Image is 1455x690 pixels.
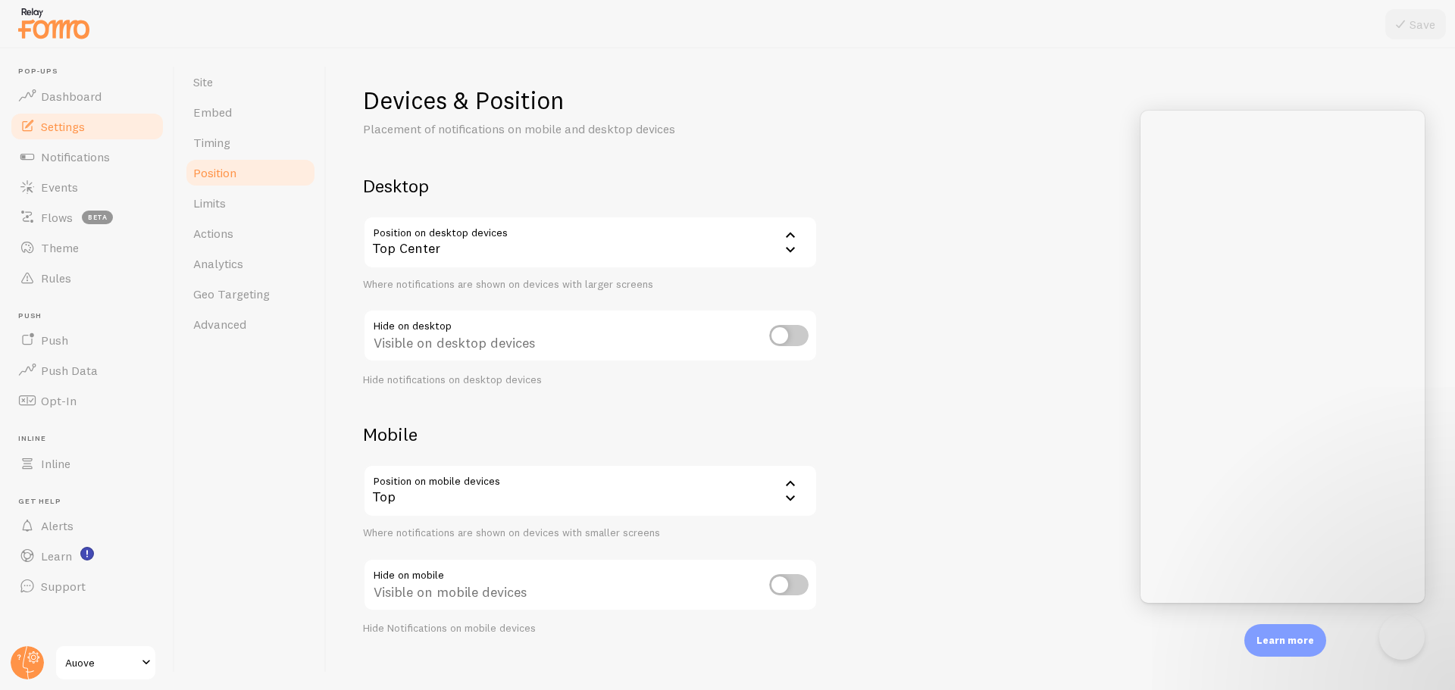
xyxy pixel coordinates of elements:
a: Auove [55,645,157,681]
span: Opt-In [41,393,77,408]
span: Rules [41,270,71,286]
a: Dashboard [9,81,165,111]
span: Theme [41,240,79,255]
a: Learn [9,541,165,571]
span: Dashboard [41,89,102,104]
a: Events [9,172,165,202]
div: Visible on desktop devices [363,309,818,364]
div: Hide Notifications on mobile devices [363,622,818,635]
a: Inline [9,448,165,479]
a: Position [184,158,317,188]
span: Notifications [41,149,110,164]
span: Inline [41,456,70,471]
span: Embed [193,105,232,120]
a: Push Data [9,355,165,386]
a: Embed [184,97,317,127]
a: Flows beta [9,202,165,233]
a: Analytics [184,248,317,279]
h2: Desktop [363,174,818,198]
span: Analytics [193,256,243,271]
span: Inline [18,434,165,444]
span: Support [41,579,86,594]
span: Flows [41,210,73,225]
a: Notifications [9,142,165,172]
a: Opt-In [9,386,165,416]
a: Limits [184,188,317,218]
iframe: Help Scout Beacon - Live Chat, Contact Form, and Knowledge Base [1141,111,1425,603]
span: Auove [65,654,137,672]
span: Push [18,311,165,321]
a: Actions [184,218,317,248]
span: Advanced [193,317,246,332]
iframe: Help Scout Beacon - Close [1379,614,1425,660]
span: Limits [193,195,226,211]
div: Top Center [363,216,818,269]
h2: Mobile [363,423,818,446]
img: fomo-relay-logo-orange.svg [16,4,92,42]
span: Geo Targeting [193,286,270,301]
a: Support [9,571,165,601]
a: Rules [9,263,165,293]
span: Settings [41,119,85,134]
p: Placement of notifications on mobile and desktop devices [363,120,727,138]
span: Actions [193,226,233,241]
span: Site [193,74,213,89]
div: Hide notifications on desktop devices [363,373,818,387]
p: Learn more [1256,633,1314,648]
span: beta [82,211,113,224]
a: Advanced [184,309,317,339]
a: Theme [9,233,165,263]
div: Visible on mobile devices [363,558,818,614]
a: Site [184,67,317,97]
div: Learn more [1244,624,1326,657]
span: Push [41,333,68,348]
a: Settings [9,111,165,142]
div: Where notifications are shown on devices with smaller screens [363,526,818,540]
span: Get Help [18,497,165,507]
svg: <p>Watch New Feature Tutorials!</p> [80,547,94,560]
span: Alerts [41,518,74,533]
div: Top [363,464,818,517]
span: Pop-ups [18,67,165,76]
a: Push [9,325,165,355]
span: Push Data [41,363,98,378]
span: Learn [41,548,72,564]
span: Events [41,180,78,195]
a: Geo Targeting [184,279,317,309]
span: Timing [193,135,230,150]
a: Timing [184,127,317,158]
h1: Devices & Position [363,85,818,116]
div: Where notifications are shown on devices with larger screens [363,278,818,292]
a: Alerts [9,510,165,541]
span: Position [193,165,236,180]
